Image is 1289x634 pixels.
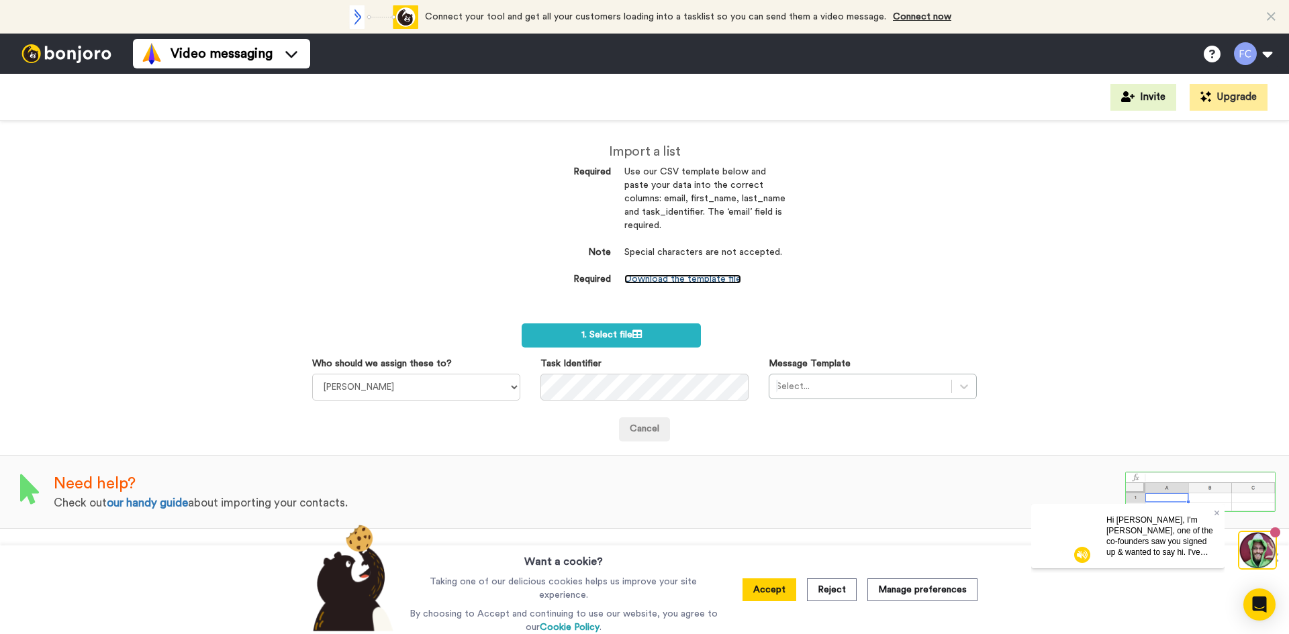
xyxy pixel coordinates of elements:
dt: Required [504,273,611,286]
dt: Note [504,246,611,260]
a: Cookie Policy [540,623,600,632]
button: Manage preferences [867,578,977,601]
a: our handy guide [107,497,188,509]
img: bear-with-cookie.png [301,524,400,631]
p: By choosing to Accept and continuing to use our website, you agree to our . [406,607,721,634]
label: Task Identifier [540,357,602,370]
span: 1. Select file [581,330,642,339]
div: Open Intercom Messenger [1243,588,1276,621]
img: bj-logo-header-white.svg [16,44,117,63]
div: animation [344,5,418,29]
button: Accept [743,578,796,601]
label: Message Template [769,357,851,370]
dd: Special characters are not accepted. [624,246,785,273]
a: Download the template file [624,274,741,284]
span: Hi [PERSON_NAME], I'm [PERSON_NAME], one of the co-founders saw you signed up & wanted to say hi.... [75,11,182,117]
h2: Import a list [504,144,785,159]
button: Upgrade [1190,84,1268,111]
span: Video messaging [171,44,273,63]
dd: Use our CSV template below and paste your data into the correct columns: email, first_name, last_... [624,166,785,246]
p: Taking one of our delicious cookies helps us improve your site experience. [406,575,721,602]
a: Cancel [619,417,670,441]
label: Who should we assign these to? [312,357,452,370]
h3: Want a cookie? [524,545,603,570]
img: vm-color.svg [141,43,162,64]
img: 3183ab3e-59ed-45f6-af1c-10226f767056-1659068401.jpg [1,3,38,39]
a: Connect now [893,12,951,21]
span: Connect your tool and get all your customers loading into a tasklist so you can send them a video... [425,12,886,21]
button: Invite [1110,84,1176,111]
div: Need help? [54,472,1125,495]
dt: Required [504,166,611,179]
div: Check out about importing your contacts. [54,495,1125,511]
button: Reject [807,578,857,601]
img: mute-white.svg [43,43,59,59]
